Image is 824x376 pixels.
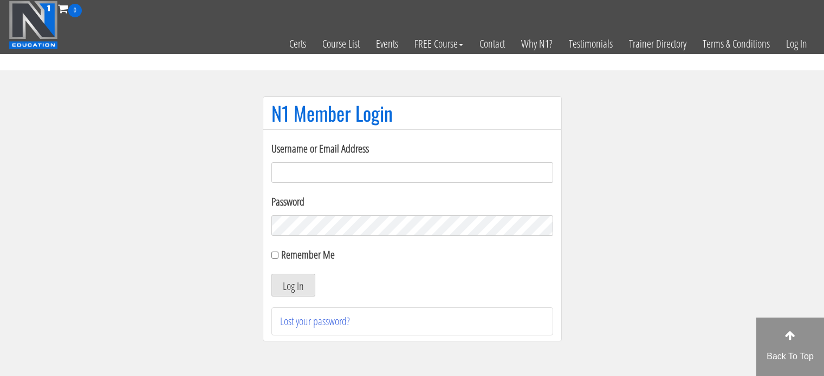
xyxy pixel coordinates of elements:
[281,247,335,262] label: Remember Me
[368,17,406,70] a: Events
[406,17,471,70] a: FREE Course
[280,314,350,328] a: Lost your password?
[513,17,561,70] a: Why N1?
[271,102,553,124] h1: N1 Member Login
[778,17,815,70] a: Log In
[9,1,58,49] img: n1-education
[471,17,513,70] a: Contact
[271,274,315,296] button: Log In
[58,1,82,16] a: 0
[271,141,553,157] label: Username or Email Address
[281,17,314,70] a: Certs
[314,17,368,70] a: Course List
[271,194,553,210] label: Password
[561,17,621,70] a: Testimonials
[621,17,695,70] a: Trainer Directory
[695,17,778,70] a: Terms & Conditions
[68,4,82,17] span: 0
